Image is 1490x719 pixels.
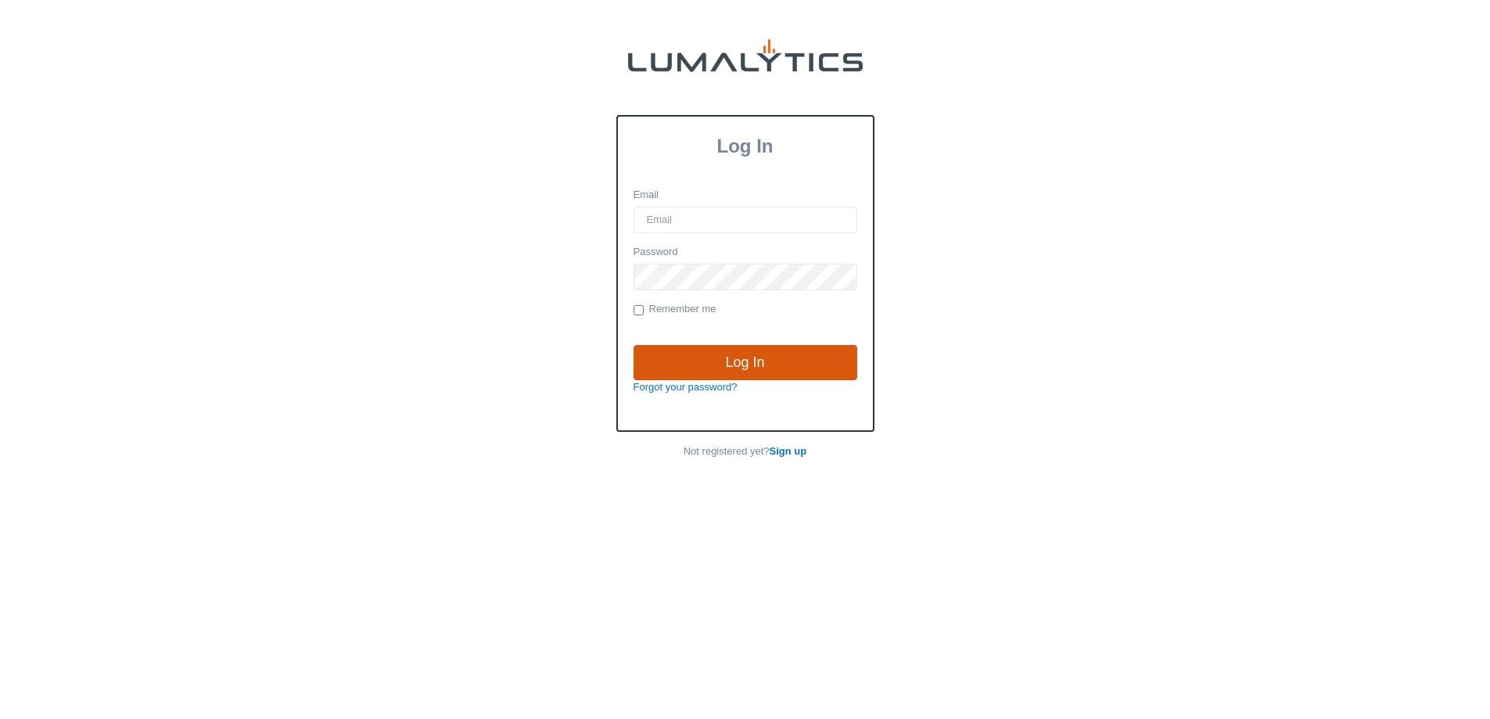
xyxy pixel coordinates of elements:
[770,445,807,457] a: Sign up
[634,345,857,381] input: Log In
[634,302,716,318] label: Remember me
[634,188,659,203] label: Email
[618,135,873,157] h3: Log In
[634,305,644,315] input: Remember me
[634,245,678,260] label: Password
[634,207,857,233] input: Email
[616,444,874,459] p: Not registered yet?
[628,39,863,72] img: lumalytics-black-e9b537c871f77d9ce8d3a6940f85695cd68c596e3f819dc492052d1098752254.png
[634,381,738,393] a: Forgot your password?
